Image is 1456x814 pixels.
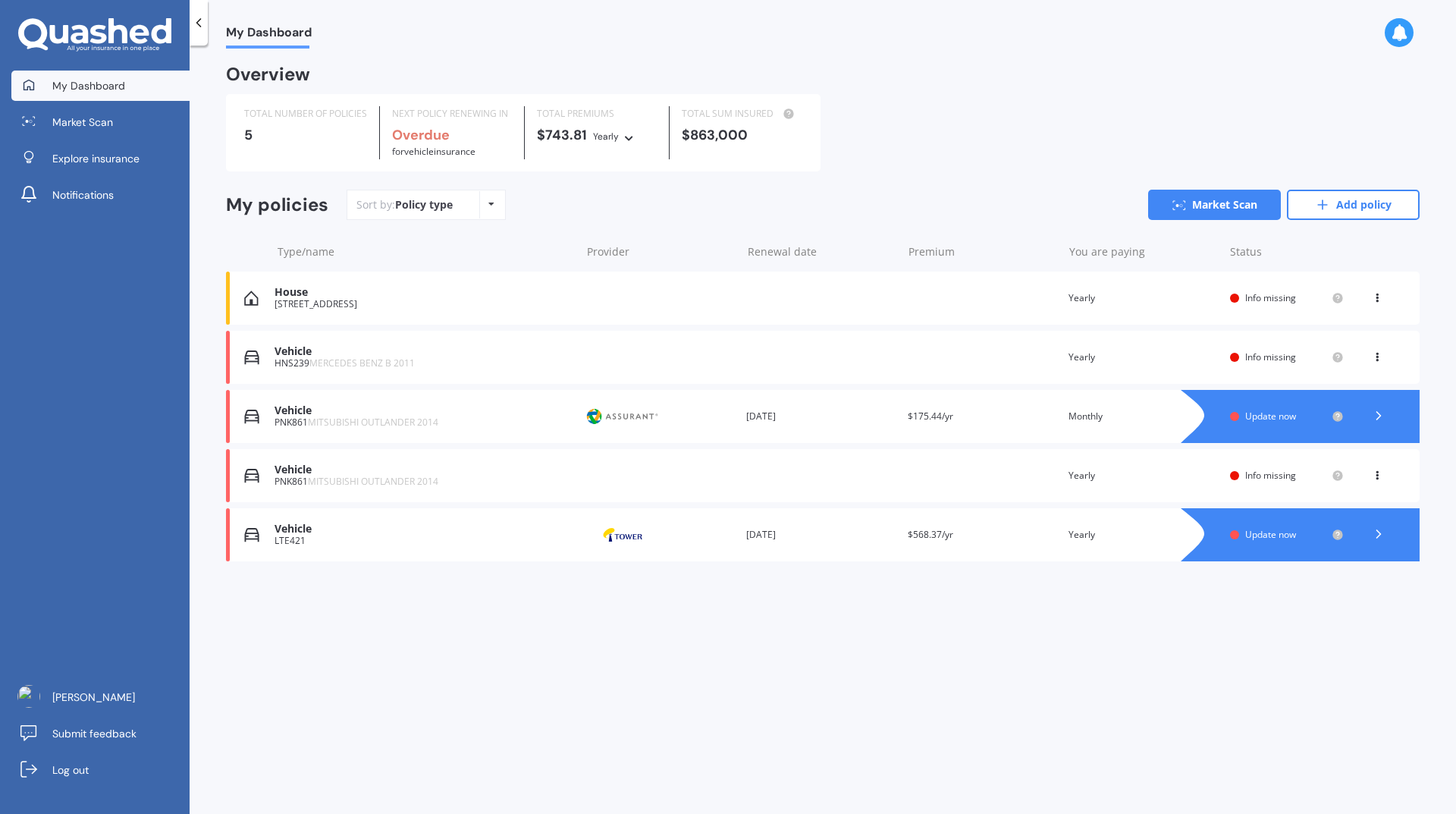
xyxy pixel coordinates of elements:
span: Log out [52,762,89,778]
span: Notifications [52,187,114,203]
span: Explore insurance [52,151,140,166]
a: Explore insurance [11,143,190,174]
span: [PERSON_NAME] [52,690,135,705]
a: My Dashboard [11,71,190,101]
span: Market Scan [52,115,113,130]
a: Submit feedback [11,718,190,749]
img: 1531185960354 [17,685,40,708]
a: Market Scan [11,107,190,137]
a: Log out [11,755,190,785]
a: [PERSON_NAME] [11,682,190,712]
span: My Dashboard [52,78,125,93]
a: Notifications [11,180,190,210]
span: Submit feedback [52,726,136,741]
